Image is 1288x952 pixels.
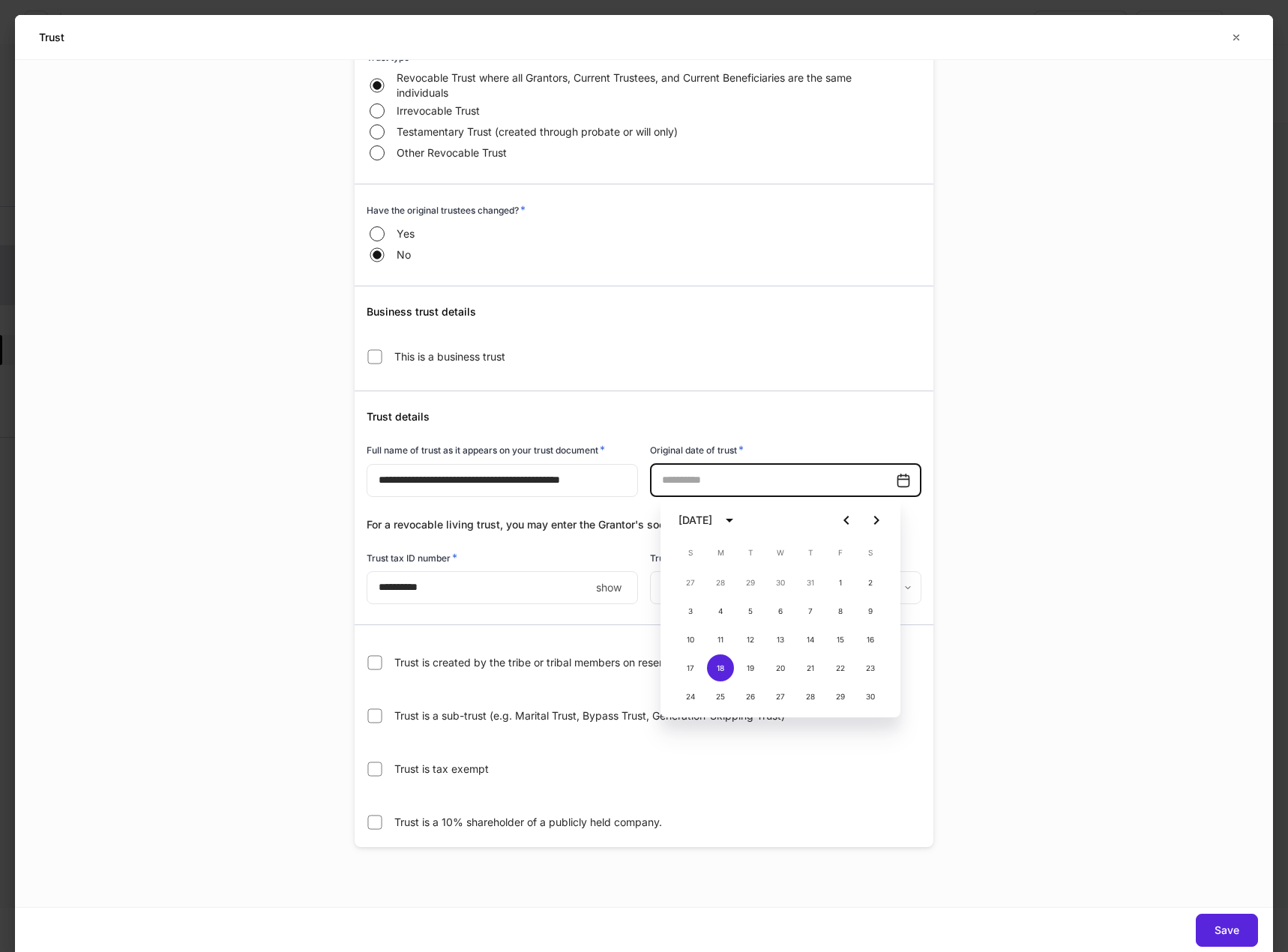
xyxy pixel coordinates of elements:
button: 10 [677,626,704,653]
span: Trust is a 10% shareholder of a publicly held company. [394,815,662,830]
div: Select... [650,571,921,604]
button: 2 [737,711,764,738]
button: 21 [797,654,824,681]
button: 9 [857,597,884,624]
button: 11 [707,626,734,653]
span: Trust is a sub-trust (e.g. Marital Trust, Bypass Trust, Generation-Skipping Trust) [394,708,785,723]
h5: Trust [39,30,64,45]
button: Save [1196,914,1258,947]
button: 25 [707,683,734,710]
button: calendar view is open, switch to year view [717,507,742,533]
button: 15 [827,626,854,653]
div: Save [1215,925,1239,936]
h5: Business trust details [367,304,921,319]
button: 24 [677,683,704,710]
span: Trust is created by the tribe or tribal members on reservation land. [394,655,720,670]
button: 6 [767,597,794,624]
button: 8 [827,597,854,624]
span: Thursday [797,537,824,567]
button: 29 [827,683,854,710]
button: 19 [737,654,764,681]
h5: Trust details [367,409,921,424]
button: 27 [767,683,794,710]
h6: Trust is governed by the laws of the state of: [650,550,845,565]
button: 20 [767,654,794,681]
button: 4 [797,711,824,738]
button: 7 [797,597,824,624]
button: 5 [737,597,764,624]
button: 3 [677,597,704,624]
button: Next month [861,505,891,535]
button: 4 [707,597,734,624]
span: Friday [827,537,854,567]
button: 23 [857,654,884,681]
span: Yes [397,226,415,241]
span: Revocable Trust where all Grantors, Current Trustees, and Current Beneficiaries are the same indi... [397,70,903,100]
button: 29 [737,569,764,596]
button: 3 [767,711,794,738]
button: 30 [857,683,884,710]
button: 13 [767,626,794,653]
button: 28 [707,569,734,596]
span: No [397,247,411,262]
button: 17 [677,654,704,681]
button: 26 [737,683,764,710]
span: Wednesday [767,537,794,567]
span: Irrevocable Trust [397,103,480,118]
button: 30 [767,569,794,596]
button: 28 [797,683,824,710]
span: Sunday [677,537,704,567]
h6: Original date of trust [650,442,744,457]
span: This is a business trust [394,349,505,364]
span: Testamentary Trust (created through probate or will only) [397,124,678,139]
h6: Have the original trustees changed? [367,202,526,217]
span: Tuesday [737,537,764,567]
h6: Full name of trust as it appears on your trust document [367,442,605,457]
button: 2 [857,569,884,596]
button: 5 [827,711,854,738]
span: Trust is tax exempt [394,762,489,777]
button: 1 [827,569,854,596]
span: Saturday [857,537,884,567]
div: For a revocable living trust, you may enter the Grantor's social security/tax ID number below. [367,517,921,532]
h6: Trust tax ID number [367,550,457,565]
button: 18 [707,654,734,681]
div: [DATE] [678,513,712,528]
button: 1 [707,711,734,738]
button: 31 [677,711,704,738]
p: show [596,580,622,595]
span: Monday [707,537,734,567]
button: 6 [857,711,884,738]
button: Previous month [831,505,861,535]
button: 16 [857,626,884,653]
button: 12 [737,626,764,653]
button: 31 [797,569,824,596]
button: 27 [677,569,704,596]
button: 14 [797,626,824,653]
span: Other Revocable Trust [397,145,507,160]
button: 22 [827,654,854,681]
